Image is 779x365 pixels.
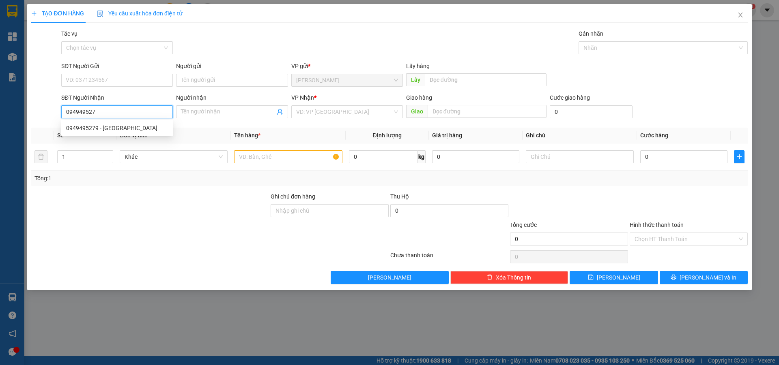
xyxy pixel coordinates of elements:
span: Xóa Thông tin [496,273,531,282]
span: Tên hàng [234,132,260,139]
div: 0949495279 - [GEOGRAPHIC_DATA] [66,124,168,132]
div: SĐT Người Nhận [61,93,173,102]
label: Gán nhãn [579,30,603,37]
div: 0949495279 - Minh Châu [61,122,173,134]
span: delete [487,274,493,281]
input: Ghi Chú [526,150,634,163]
input: Dọc đường [425,73,547,86]
button: plus [734,150,745,163]
span: Gia Nghĩa [296,74,398,86]
span: plus [31,11,37,16]
button: delete [34,150,47,163]
span: [PERSON_NAME] [597,273,640,282]
span: printer [671,274,676,281]
button: Close [729,4,752,27]
span: close [737,12,744,18]
span: Thu Hộ [390,193,409,200]
label: Tác vụ [61,30,77,37]
input: Ghi chú đơn hàng [271,204,389,217]
span: VP Nhận [291,94,314,101]
button: printer[PERSON_NAME] và In [660,271,748,284]
label: Cước giao hàng [550,94,590,101]
th: Ghi chú [523,128,637,143]
span: Khác [125,151,223,163]
span: save [588,274,594,281]
label: Hình thức thanh toán [630,222,684,228]
span: Định lượng [373,132,402,139]
button: deleteXóa Thông tin [450,271,568,284]
span: Giao [406,105,428,118]
span: Tổng cước [510,222,537,228]
input: Cước giao hàng [550,105,633,118]
div: Tổng: 1 [34,174,301,183]
span: Lấy [406,73,425,86]
input: Dọc đường [428,105,547,118]
input: 0 [432,150,519,163]
span: kg [417,150,426,163]
span: user-add [277,109,283,115]
span: Giá trị hàng [432,132,462,139]
span: SL [57,132,64,139]
span: Giao hàng [406,94,432,101]
span: [PERSON_NAME] [368,273,411,282]
div: SĐT Người Gửi [61,62,173,70]
span: Lấy hàng [406,63,430,69]
div: Người gửi [176,62,288,70]
div: VP gửi [291,62,403,70]
span: Yêu cầu xuất hóa đơn điện tử [97,10,183,17]
label: Ghi chú đơn hàng [271,193,315,200]
input: VD: Bàn, Ghế [234,150,342,163]
span: [PERSON_NAME] và In [680,273,736,282]
div: Chưa thanh toán [389,251,509,265]
button: save[PERSON_NAME] [570,271,658,284]
img: icon [97,11,103,17]
span: TẠO ĐƠN HÀNG [31,10,84,17]
div: Người nhận [176,93,288,102]
button: [PERSON_NAME] [331,271,449,284]
span: plus [734,154,744,160]
span: Cước hàng [640,132,668,139]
